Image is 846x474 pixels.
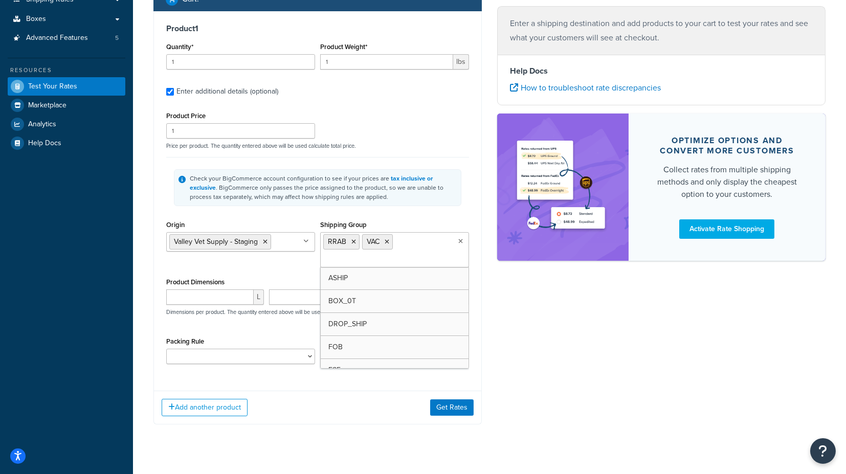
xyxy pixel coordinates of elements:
[320,43,367,51] label: Product Weight*
[328,319,367,329] span: DROP_SHIP
[166,43,193,51] label: Quantity*
[321,313,469,335] a: DROP_SHIP
[8,134,125,152] a: Help Docs
[166,337,204,345] label: Packing Rule
[164,142,472,149] p: Price per product. The quantity entered above will be used calculate total price.
[162,399,248,416] button: Add another product
[328,365,341,375] span: FSE
[8,77,125,96] a: Test Your Rates
[115,34,119,42] span: 5
[8,29,125,48] a: Advanced Features5
[26,15,46,24] span: Boxes
[254,289,264,305] span: L
[321,359,469,381] a: FSE
[8,29,125,48] li: Advanced Features
[8,115,125,133] a: Analytics
[510,82,661,94] a: How to troubleshoot rate discrepancies
[321,267,469,289] a: ASHIP
[164,308,378,315] p: Dimensions per product. The quantity entered above will be used calculate total volume.
[328,342,343,352] span: FOB
[190,174,433,192] a: tax inclusive or exclusive
[810,438,836,464] button: Open Resource Center
[8,10,125,29] a: Boxes
[321,336,469,358] a: FOB
[367,236,380,247] span: VAC
[510,16,813,45] p: Enter a shipping destination and add products to your cart to test your rates and see what your c...
[653,136,801,156] div: Optimize options and convert more customers
[28,82,77,91] span: Test Your Rates
[166,54,315,70] input: 0
[328,236,346,247] span: RRAB
[8,66,125,75] div: Resources
[28,101,66,110] span: Marketplace
[28,139,61,148] span: Help Docs
[320,54,453,70] input: 0.00
[328,273,348,283] span: ASHIP
[320,221,367,229] label: Shipping Group
[453,54,469,70] span: lbs
[166,278,225,286] label: Product Dimensions
[513,129,613,245] img: feature-image-rateshop-7084cbbcb2e67ef1d54c2e976f0e592697130d5817b016cf7cc7e13314366067.png
[328,296,356,306] span: BOX_0T
[190,174,457,201] div: Check your BigCommerce account configuration to see if your prices are . BigCommerce only passes ...
[174,236,258,247] span: Valley Vet Supply - Staging
[166,112,206,120] label: Product Price
[26,34,88,42] span: Advanced Features
[28,120,56,129] span: Analytics
[321,290,469,312] a: BOX_0T
[679,219,774,239] a: Activate Rate Shopping
[166,24,469,34] h3: Product 1
[166,221,185,229] label: Origin
[510,65,813,77] h4: Help Docs
[8,96,125,115] a: Marketplace
[166,88,174,96] input: Enter additional details (optional)
[653,164,801,200] div: Collect rates from multiple shipping methods and only display the cheapest option to your customers.
[430,399,474,416] button: Get Rates
[176,84,278,99] div: Enter additional details (optional)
